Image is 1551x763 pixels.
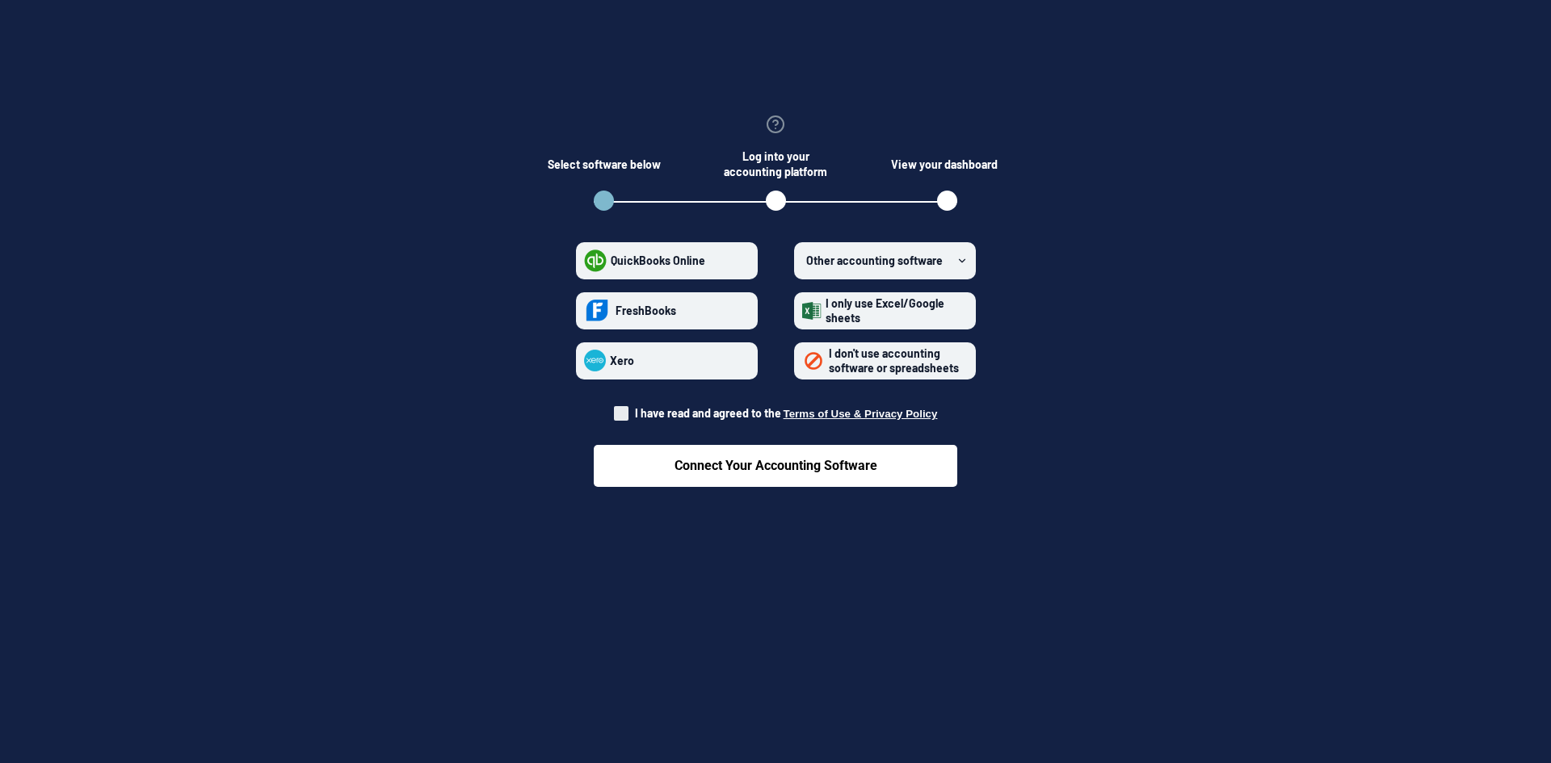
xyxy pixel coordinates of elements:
span: I have read and agreed to the [635,406,938,420]
span: Xero [610,354,634,367]
span: QuickBooks Online [611,254,705,267]
img: none [802,350,825,372]
span: I don't use accounting software or spreadsheets [829,346,959,375]
img: freshbooks [584,295,612,327]
button: open step 3 [937,191,957,211]
button: I have read and agreed to the [784,408,938,420]
ol: Steps Indicator [574,191,977,216]
button: open step 1 [594,191,614,211]
img: xero [584,350,606,371]
button: view accounting link security info [766,115,785,136]
svg: view accounting link security info [766,115,785,134]
span: FreshBooks [616,304,676,317]
div: View your dashboard [891,148,1004,180]
div: Log into your accounting platform [719,148,832,180]
button: open step 2 [766,191,786,211]
span: Other accounting software [806,254,943,267]
img: quickbooks-online [584,249,607,272]
span: I only use Excel/Google sheets [826,296,944,325]
img: excel [802,302,822,320]
button: Connect Your Accounting Software [594,445,957,487]
div: Select software below [548,148,661,180]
